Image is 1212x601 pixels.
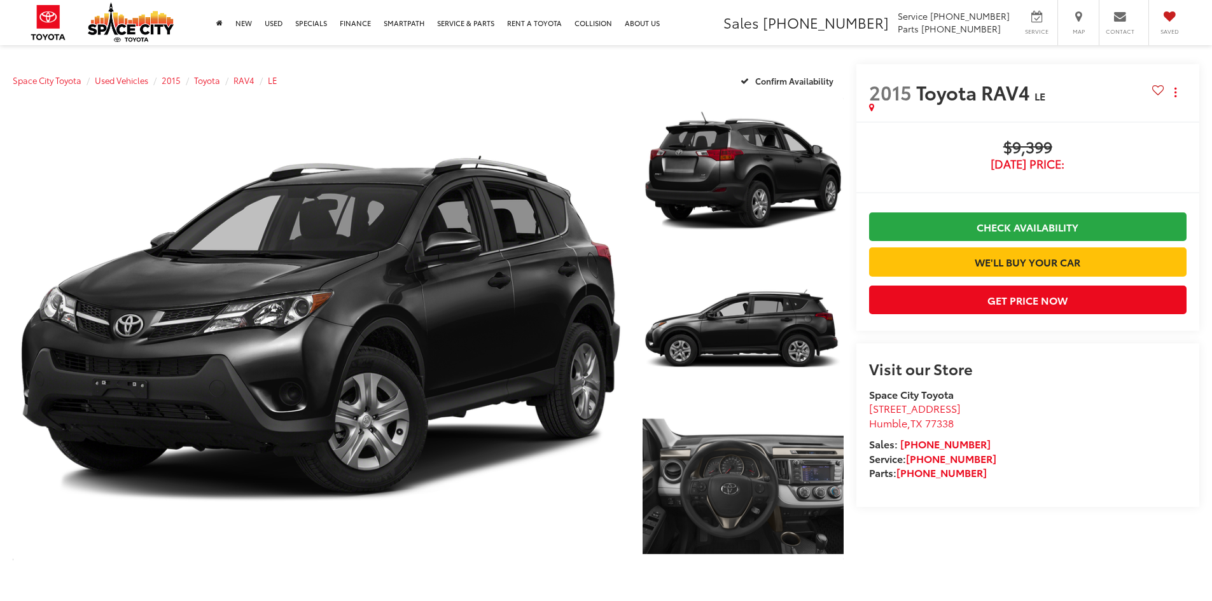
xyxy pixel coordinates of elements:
[869,78,912,106] span: 2015
[869,387,954,401] strong: Space City Toyota
[869,401,961,415] span: [STREET_ADDRESS]
[643,254,844,404] a: Expand Photo 2
[906,451,996,466] a: [PHONE_NUMBER]
[869,158,1187,170] span: [DATE] Price:
[1174,87,1176,97] span: dropdown dots
[640,410,845,563] img: 2015 Toyota RAV4 LE
[640,252,845,406] img: 2015 Toyota RAV4 LE
[88,3,174,42] img: Space City Toyota
[643,96,844,247] a: Expand Photo 1
[869,247,1187,276] a: We'll Buy Your Car
[1064,27,1092,36] span: Map
[896,465,987,480] a: [PHONE_NUMBER]
[898,10,928,22] span: Service
[930,10,1010,22] span: [PHONE_NUMBER]
[1106,27,1134,36] span: Contact
[1034,88,1045,103] span: LE
[910,415,923,430] span: TX
[95,74,148,86] a: Used Vehicles
[13,96,629,562] a: Expand Photo 0
[869,401,961,430] a: [STREET_ADDRESS] Humble,TX 77338
[755,75,833,86] span: Confirm Availability
[869,139,1187,158] span: $9,399
[162,74,181,86] a: 2015
[921,22,1001,35] span: [PHONE_NUMBER]
[268,74,277,86] a: LE
[1164,81,1187,103] button: Actions
[1155,27,1183,36] span: Saved
[643,411,844,562] a: Expand Photo 3
[13,74,81,86] a: Space City Toyota
[1022,27,1051,36] span: Service
[194,74,220,86] a: Toyota
[723,12,759,32] span: Sales
[869,465,987,480] strong: Parts:
[869,436,898,451] span: Sales:
[869,415,954,430] span: ,
[869,451,996,466] strong: Service:
[898,22,919,35] span: Parts
[869,286,1187,314] button: Get Price Now
[6,93,634,564] img: 2015 Toyota RAV4 LE
[925,415,954,430] span: 77338
[916,78,1034,106] span: Toyota RAV4
[640,94,845,248] img: 2015 Toyota RAV4 LE
[869,360,1187,376] h2: Visit our Store
[900,436,991,451] a: [PHONE_NUMBER]
[763,12,889,32] span: [PHONE_NUMBER]
[869,415,907,430] span: Humble
[233,74,254,86] a: RAV4
[869,212,1187,241] a: Check Availability
[734,69,844,92] button: Confirm Availability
